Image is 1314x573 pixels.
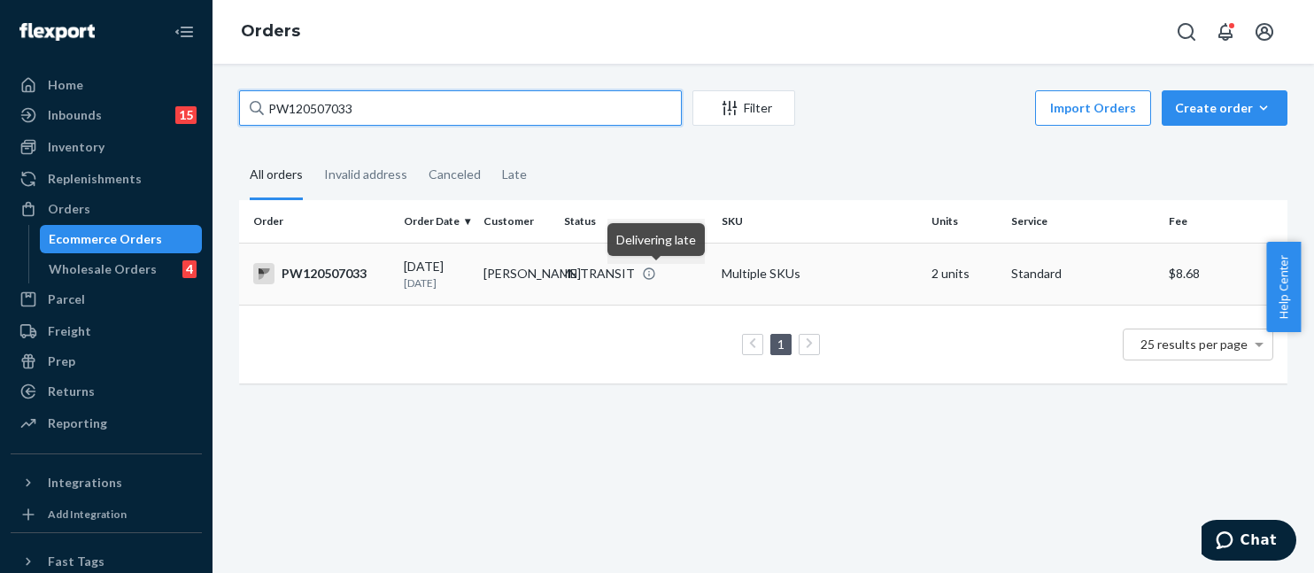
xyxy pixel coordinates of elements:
[19,23,95,41] img: Flexport logo
[774,337,788,352] a: Page 1 is your current page
[48,352,75,370] div: Prep
[241,21,300,41] a: Orders
[502,151,527,197] div: Late
[253,263,390,284] div: PW120507033
[404,275,470,290] p: [DATE]
[40,225,203,253] a: Ecommerce Orders
[1162,243,1287,305] td: $8.68
[48,290,85,308] div: Parcel
[48,474,122,492] div: Integrations
[48,138,104,156] div: Inventory
[429,151,481,197] div: Canceled
[48,170,142,188] div: Replenishments
[11,71,202,99] a: Home
[692,90,795,126] button: Filter
[1035,90,1151,126] button: Import Orders
[564,265,635,283] div: IN TRANSIT
[1162,200,1287,243] th: Fee
[49,260,157,278] div: Wholesale Orders
[40,255,203,283] a: Wholesale Orders4
[1175,99,1274,117] div: Create order
[397,200,477,243] th: Order Date
[924,243,1005,305] td: 2 units
[11,409,202,437] a: Reporting
[483,213,550,228] div: Customer
[11,377,202,406] a: Returns
[239,200,397,243] th: Order
[1140,337,1248,352] span: 25 results per page
[1208,14,1243,50] button: Open notifications
[715,243,924,305] td: Multiple SKUs
[239,90,682,126] input: Search orders
[1011,265,1155,283] p: Standard
[1247,14,1282,50] button: Open account menu
[715,200,924,243] th: SKU
[48,106,102,124] div: Inbounds
[11,195,202,223] a: Orders
[557,200,715,243] th: Status
[48,322,91,340] div: Freight
[48,383,95,400] div: Returns
[1202,520,1296,564] iframe: Opens a widget where you can chat to one of our agents
[11,468,202,497] button: Integrations
[48,76,83,94] div: Home
[227,6,314,58] ol: breadcrumbs
[1266,242,1301,332] button: Help Center
[11,317,202,345] a: Freight
[250,151,303,200] div: All orders
[49,230,162,248] div: Ecommerce Orders
[182,260,197,278] div: 4
[1169,14,1204,50] button: Open Search Box
[48,200,90,218] div: Orders
[11,347,202,376] a: Prep
[48,414,107,432] div: Reporting
[1162,90,1287,126] button: Create order
[175,106,197,124] div: 15
[48,553,104,570] div: Fast Tags
[166,14,202,50] button: Close Navigation
[11,133,202,161] a: Inventory
[48,507,127,522] div: Add Integration
[616,230,696,249] p: Delivering late
[324,151,407,197] div: Invalid address
[11,285,202,314] a: Parcel
[11,165,202,193] a: Replenishments
[476,243,557,305] td: [PERSON_NAME]
[924,200,1005,243] th: Units
[1004,200,1162,243] th: Service
[11,504,202,525] a: Add Integration
[11,101,202,129] a: Inbounds15
[693,99,794,117] div: Filter
[404,258,470,290] div: [DATE]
